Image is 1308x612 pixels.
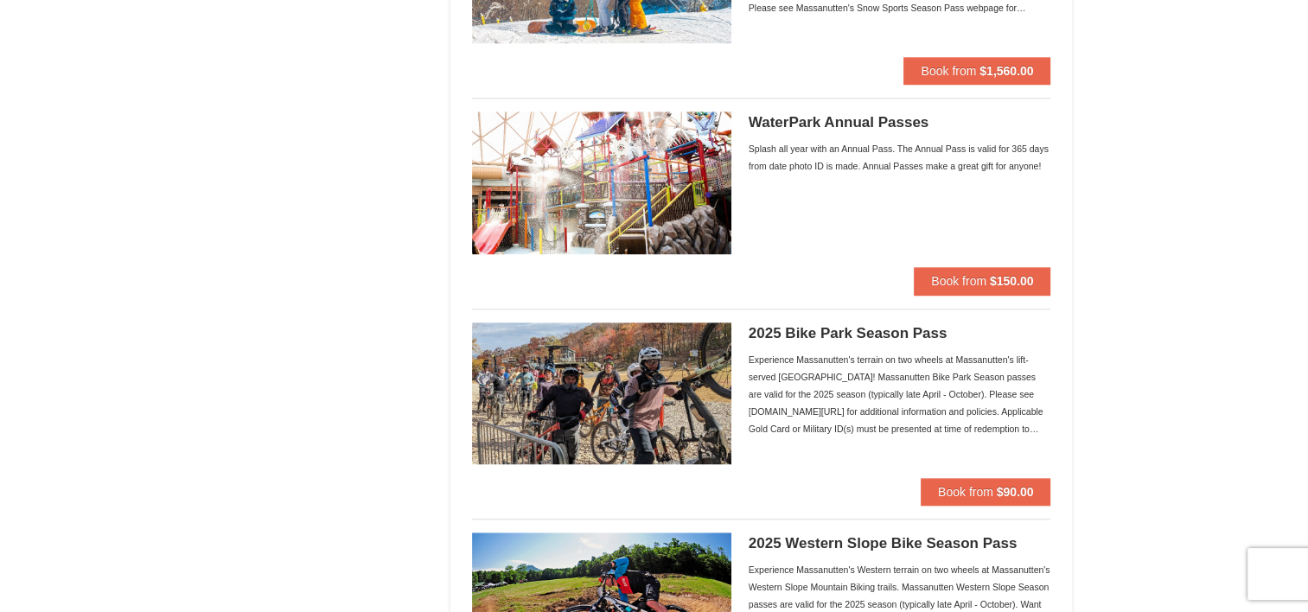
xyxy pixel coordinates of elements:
[990,274,1034,288] strong: $150.00
[979,64,1033,78] strong: $1,560.00
[749,351,1051,437] div: Experience Massanutten's terrain on two wheels at Massanutten's lift-served [GEOGRAPHIC_DATA]! Ma...
[472,112,731,253] img: 6619937-36-230dbc92.jpg
[938,485,993,499] span: Book from
[903,57,1050,85] button: Book from $1,560.00
[921,64,976,78] span: Book from
[749,325,1051,342] h5: 2025 Bike Park Season Pass
[921,478,1051,506] button: Book from $90.00
[749,535,1051,552] h5: 2025 Western Slope Bike Season Pass
[997,485,1034,499] strong: $90.00
[749,114,1051,131] h5: WaterPark Annual Passes
[931,274,986,288] span: Book from
[914,267,1050,295] button: Book from $150.00
[472,322,731,464] img: 6619937-163-6ccc3969.jpg
[749,140,1051,175] div: Splash all year with an Annual Pass. The Annual Pass is valid for 365 days from date photo ID is ...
